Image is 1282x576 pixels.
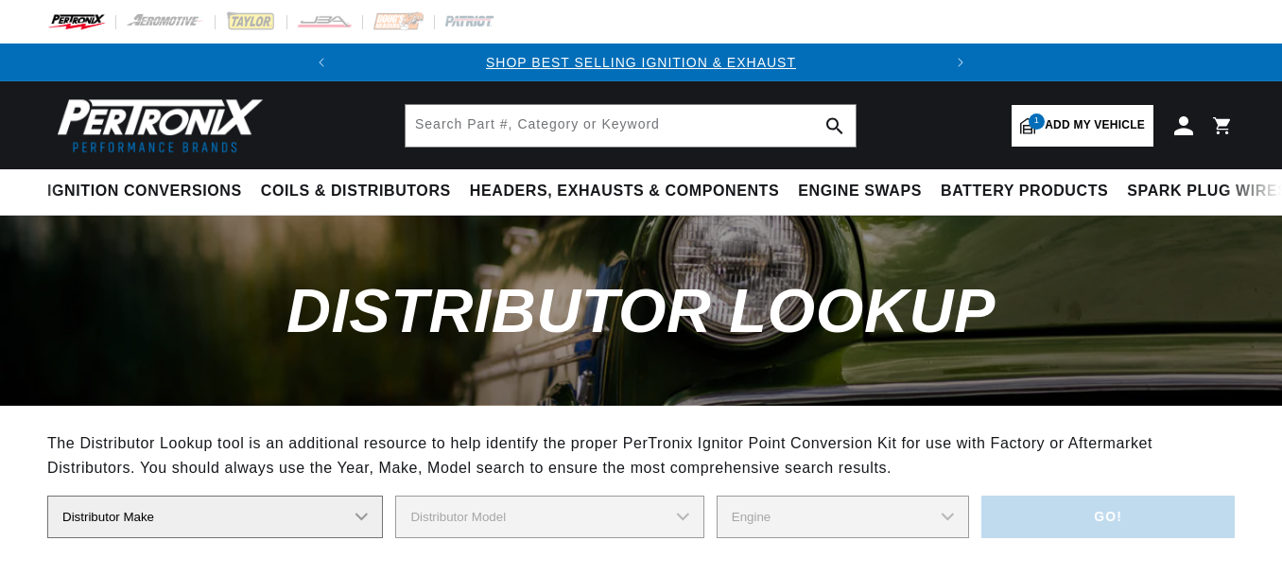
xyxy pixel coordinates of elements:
[814,105,856,147] button: search button
[47,93,265,158] img: Pertronix
[942,44,979,81] button: Translation missing: en.sections.announcements.next_announcement
[486,55,796,70] a: SHOP BEST SELLING IGNITION & EXHAUST
[251,169,460,214] summary: Coils & Distributors
[470,182,779,201] span: Headers, Exhausts & Components
[303,44,340,81] button: Translation missing: en.sections.announcements.previous_announcement
[406,105,856,147] input: Search Part #, Category or Keyword
[931,169,1117,214] summary: Battery Products
[340,52,942,73] div: Announcement
[460,169,788,214] summary: Headers, Exhausts & Components
[941,182,1108,201] span: Battery Products
[47,169,251,214] summary: Ignition Conversions
[261,182,451,201] span: Coils & Distributors
[47,431,1235,480] div: The Distributor Lookup tool is an additional resource to help identify the proper PerTronix Ignit...
[788,169,931,214] summary: Engine Swaps
[798,182,922,201] span: Engine Swaps
[1012,105,1153,147] a: 1Add my vehicle
[47,182,242,201] span: Ignition Conversions
[1045,116,1145,134] span: Add my vehicle
[286,276,996,345] span: Distributor Lookup
[340,52,942,73] div: 1 of 2
[1029,113,1045,130] span: 1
